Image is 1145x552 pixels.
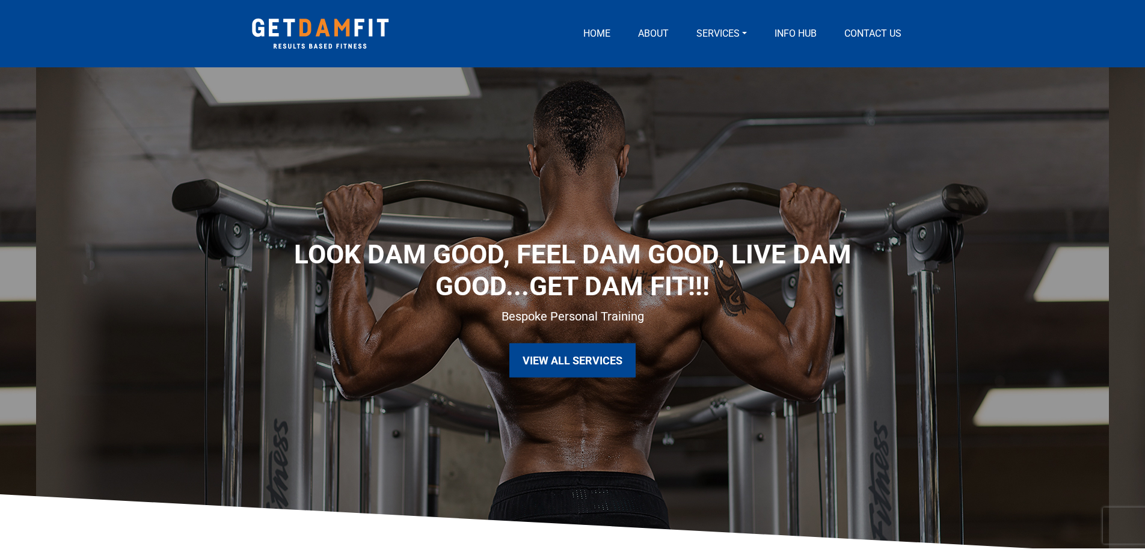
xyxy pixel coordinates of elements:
[284,239,861,302] h1: Look DAM Good, Feel Dam Good, Live DAM Good...GET DAM FIT!!!
[284,307,861,325] p: Bespoke Personal Training
[692,26,752,41] a: Services
[840,26,906,41] a: Contact us
[770,26,821,41] a: Info Hub
[579,26,615,41] a: Home
[633,26,674,41] a: About
[509,343,636,378] a: View All Services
